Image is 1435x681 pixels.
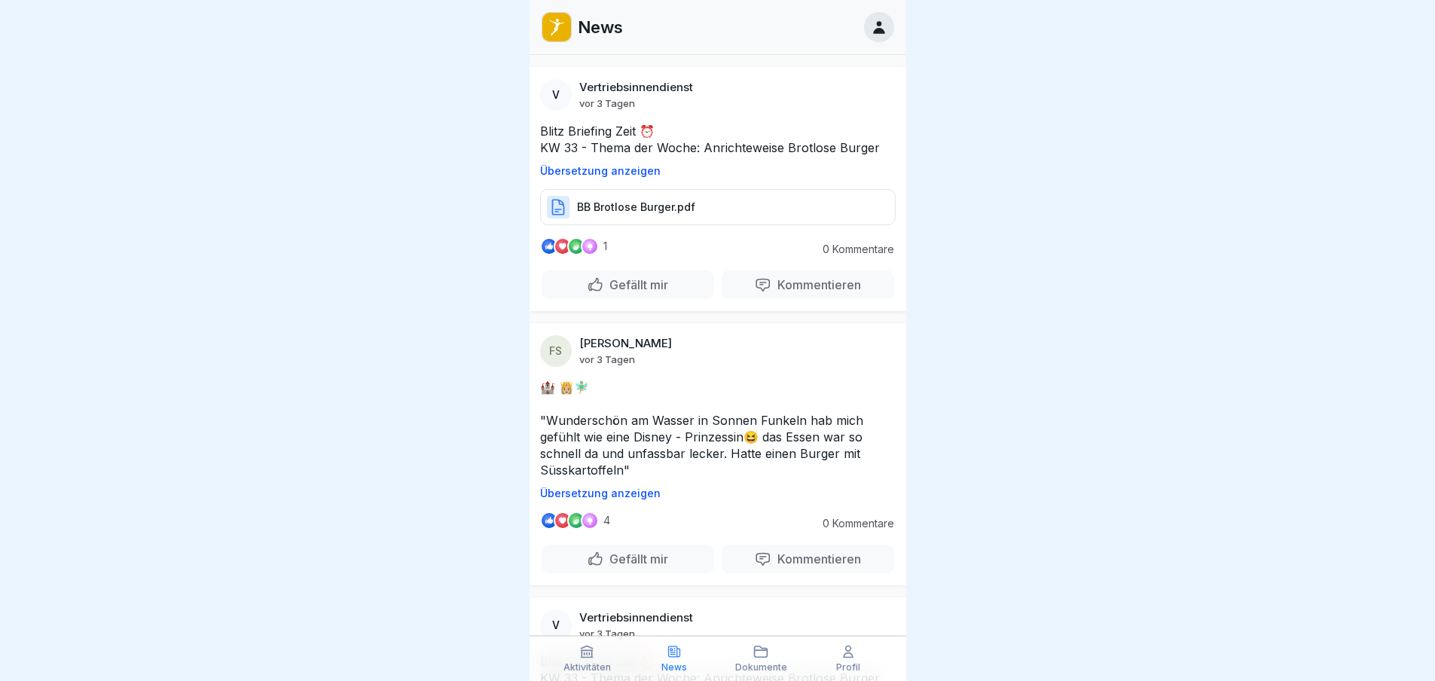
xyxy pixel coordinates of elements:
[771,551,861,566] p: Kommentieren
[540,487,896,499] p: Übersetzung anzeigen
[771,277,861,292] p: Kommentieren
[735,662,787,673] p: Dokumente
[836,662,860,673] p: Profil
[542,13,571,41] img: oo2rwhh5g6mqyfqxhtbddxvd.png
[577,200,695,215] p: BB Brotlose Burger.pdf
[540,335,572,367] div: FS
[811,243,894,255] p: 0 Kommentare
[661,662,687,673] p: News
[579,337,672,350] p: [PERSON_NAME]
[578,17,623,37] p: News
[579,628,635,640] p: vor 3 Tagen
[603,277,668,292] p: Gefällt mir
[540,123,896,156] p: Blitz Briefing Zeit ⏰ KW 33 - Thema der Woche: Anrichteweise Brotlose Burger
[540,609,572,641] div: V
[540,379,896,478] p: 🏰 👸🏼🧚🏼‍♂️ "Wunderschön am Wasser in Sonnen Funkeln hab mich gefühlt wie eine Disney - Prinzessin😆...
[540,206,896,221] a: BB Brotlose Burger.pdf
[579,81,693,94] p: Vertriebsinnendienst
[811,518,894,530] p: 0 Kommentare
[603,515,610,527] p: 4
[579,353,635,365] p: vor 3 Tagen
[603,240,607,252] p: 1
[579,611,693,625] p: Vertriebsinnendienst
[540,165,896,177] p: Übersetzung anzeigen
[563,662,611,673] p: Aktivitäten
[579,97,635,109] p: vor 3 Tagen
[603,551,668,566] p: Gefällt mir
[540,79,572,111] div: V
